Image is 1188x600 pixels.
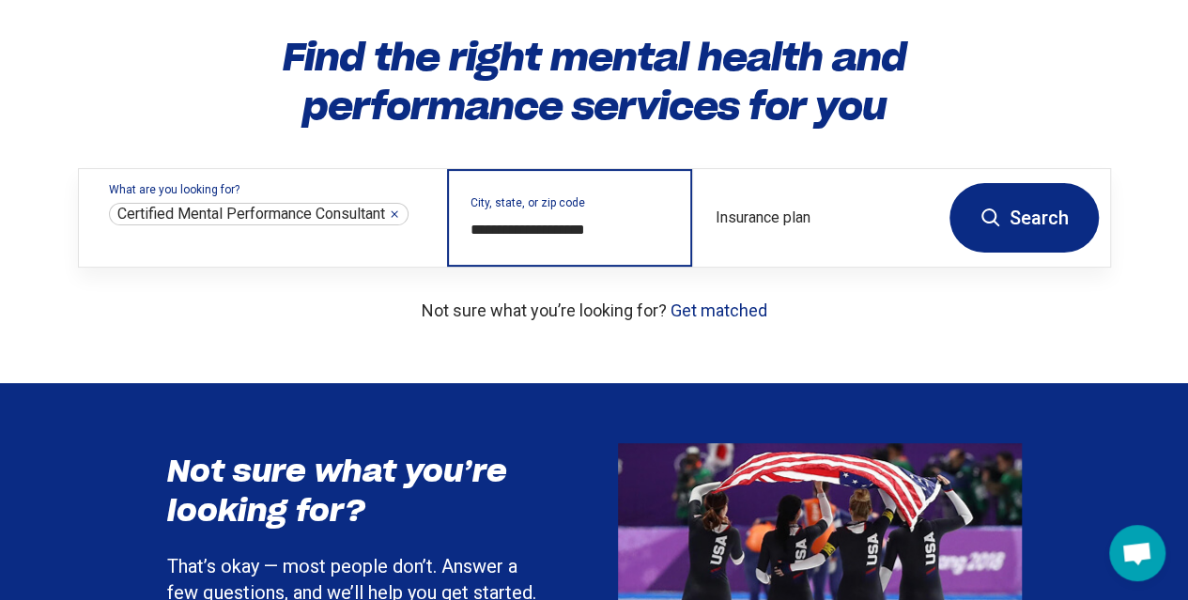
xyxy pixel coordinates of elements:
button: Search [949,183,1099,253]
span: Certified Mental Performance Consultant [117,205,385,223]
div: Certified Mental Performance Consultant [109,203,409,225]
h1: Find the right mental health and performance services for you [78,33,1111,131]
label: What are you looking for? [109,184,424,195]
p: Not sure what you’re looking for? [78,298,1111,323]
div: Open chat [1109,525,1165,581]
h3: Not sure what you’re looking for? [167,452,543,530]
a: Get matched [671,300,767,320]
button: Certified Mental Performance Consultant [389,208,400,220]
